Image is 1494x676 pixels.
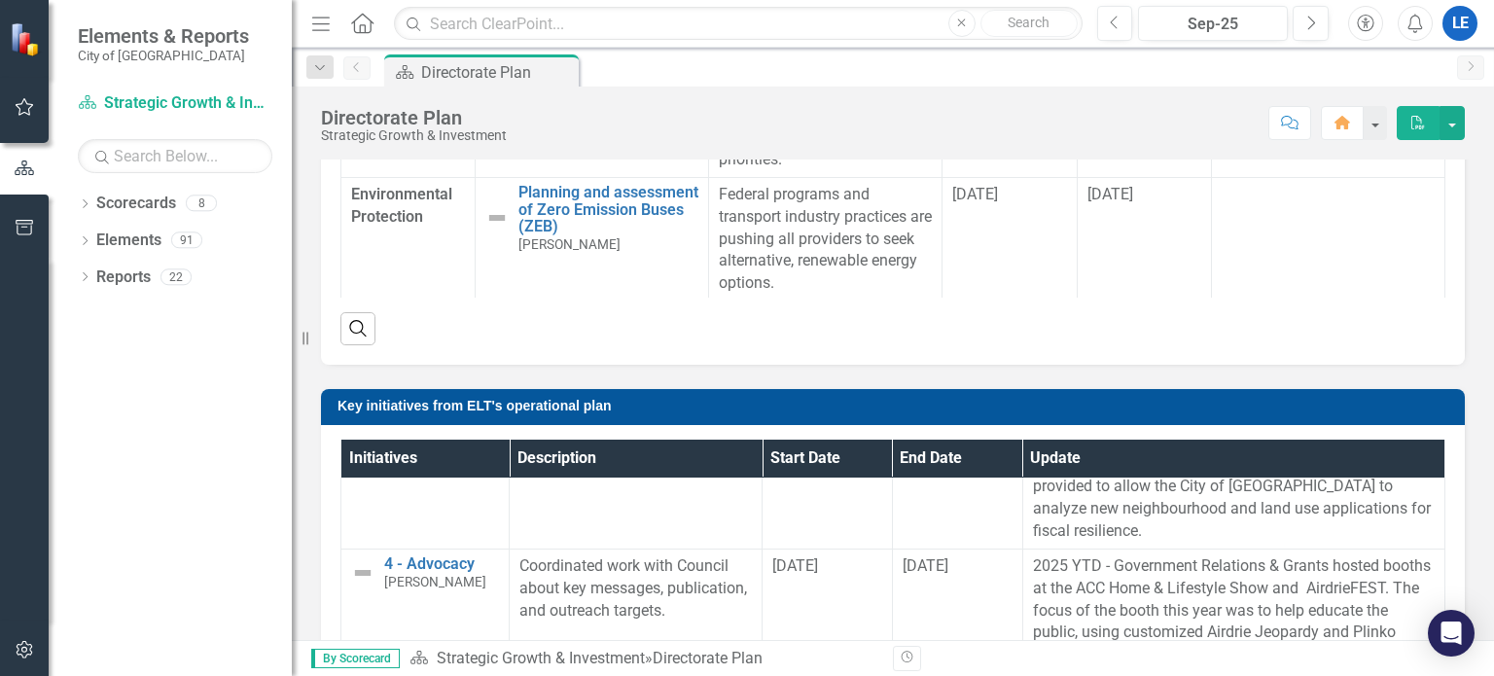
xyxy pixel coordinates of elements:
img: Not Defined [485,206,509,230]
div: Directorate Plan [421,60,574,85]
span: [DATE] [952,185,998,203]
span: Coordinated work with Council about key messages, publication, and outreach targets. [519,556,747,620]
img: ClearPoint Strategy [10,21,44,55]
small: [PERSON_NAME] [518,237,621,252]
div: Open Intercom Messenger [1428,610,1475,657]
span: Federal programs and transport industry practices are pushing all providers to seek alternative, ... [719,185,932,292]
span: [DATE] [903,556,948,575]
button: LE [1442,6,1477,41]
button: Search [980,10,1078,37]
div: 22 [160,268,192,285]
div: Directorate Plan [653,649,763,667]
span: Environmental Protection [351,184,465,229]
span: Elements & Reports [78,24,249,48]
div: Strategic Growth & Investment [321,128,507,143]
div: Sep-25 [1145,13,1281,36]
td: Double-Click to Edit Right Click for Context Menu [476,177,709,301]
span: By Scorecard [311,649,400,668]
td: Double-Click to Edit [709,177,943,301]
div: Directorate Plan [321,107,507,128]
div: 91 [171,232,202,249]
input: Search Below... [78,139,272,173]
img: Not Defined [351,561,374,585]
a: Strategic Growth & Investment [437,649,645,667]
span: [DATE] [1087,185,1133,203]
small: [PERSON_NAME] [384,575,486,589]
a: Planning and assessment of Zero Emission Buses (ZEB) [518,184,698,235]
div: » [409,648,878,670]
span: Search [1008,15,1049,30]
a: 4 - Advocacy [384,555,499,573]
td: Double-Click to Edit [943,177,1077,301]
span: [DATE] [772,556,818,575]
td: Double-Click to Edit [341,177,476,301]
td: Double-Click to Edit [1211,177,1444,301]
input: Search ClearPoint... [394,7,1082,41]
a: Reports [96,267,151,289]
a: Elements [96,230,161,252]
small: City of [GEOGRAPHIC_DATA] [78,48,249,63]
a: Scorecards [96,193,176,215]
button: Sep-25 [1138,6,1288,41]
div: 8 [186,196,217,212]
h3: Key initiatives from ELT's operational plan [338,399,1455,413]
td: Double-Click to Edit [1077,177,1211,301]
a: Strategic Growth & Investment [78,92,272,115]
